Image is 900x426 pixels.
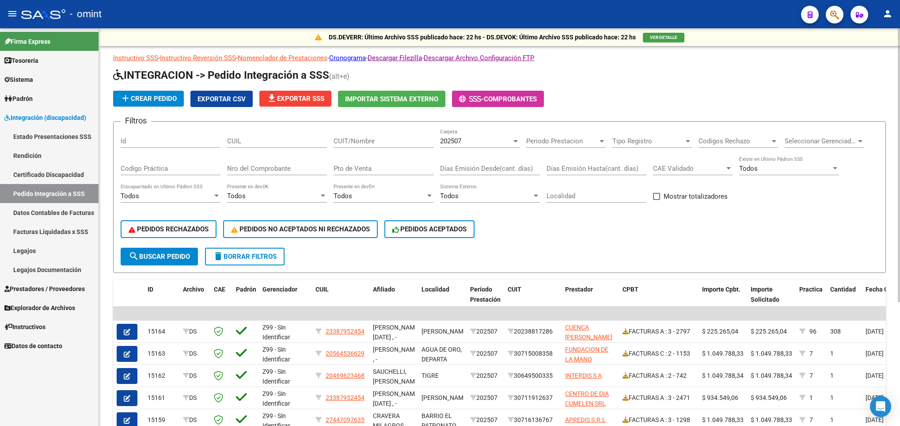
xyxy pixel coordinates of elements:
div: 30649500335 [508,371,558,381]
span: Seleccionar Gerenciador [785,137,856,145]
button: -Comprobantes [452,91,544,107]
span: Periodo Prestacion [526,137,598,145]
div: 15161 [148,393,176,403]
span: 7 [809,350,813,357]
span: 27447097635 [326,416,365,423]
div: DS [183,326,207,337]
span: 1 [830,394,834,401]
span: PEDIDOS NO ACEPTADOS NI RECHAZADOS [231,225,370,233]
mat-icon: person [882,8,893,19]
span: [PERSON_NAME] [422,394,469,401]
span: Mostrar totalizadores [664,191,728,202]
button: Borrar Filtros [205,248,285,265]
span: CUIT [508,286,521,293]
button: VER DETALLE [643,33,684,42]
span: Todos [227,192,246,200]
div: FACTURAS C : 2 - 1153 [623,349,695,359]
span: Exportar SSS [266,95,324,103]
span: Padrón [4,94,33,104]
button: Buscar Pedido [121,248,198,265]
p: DS.DEVERR: Último Archivo SSS publicado hace: 22 hs - DS.DEVOK: Último Archivo SSS publicado hace... [329,32,636,42]
span: CAE Validado [653,165,725,173]
span: [PERSON_NAME] [422,328,469,335]
span: 20564536629 [326,350,365,357]
span: Crear Pedido [120,95,177,103]
a: Descargar Filezilla [368,54,422,62]
span: Borrar Filtros [213,253,277,261]
datatable-header-cell: ID [144,280,179,319]
span: [DATE] [866,394,884,401]
span: Z99 - Sin Identificar [262,368,290,385]
div: 30715008358 [508,349,558,359]
span: Sistema [4,75,33,84]
datatable-header-cell: Gerenciador [259,280,312,319]
span: (alt+e) [329,72,349,81]
span: Todos [121,192,139,200]
div: 202507 [470,326,501,337]
span: Exportar CSV [197,95,246,103]
span: Prestador [565,286,593,293]
button: Crear Pedido [113,91,184,107]
span: Todos [334,192,352,200]
span: Importe Solicitado [751,286,779,303]
span: PEDIDOS RECHAZADOS [129,225,209,233]
span: [DATE] [866,372,884,379]
span: 1 [830,416,834,423]
span: Integración (discapacidad) [4,113,86,123]
span: Afiliado [373,286,395,293]
span: $ 934.549,06 [702,394,738,401]
div: FACTURAS A : 2 - 742 [623,371,695,381]
span: INTEGRACION -> Pedido Integración a SSS [113,69,329,81]
span: Prestadores / Proveedores [4,284,85,294]
span: $ 225.265,04 [751,328,787,335]
mat-icon: search [129,251,139,261]
span: Firma Express [4,37,50,46]
span: - [459,95,484,103]
span: Todos [739,165,758,173]
button: PEDIDOS NO ACEPTADOS NI RECHAZADOS [223,220,378,238]
span: Padrón [236,286,256,293]
span: $ 1.049.788,33 [751,416,792,423]
span: 96 [809,328,816,335]
span: - omint [70,4,102,24]
span: 20469623468 [326,372,365,379]
datatable-header-cell: Archivo [179,280,210,319]
datatable-header-cell: CUIL [312,280,369,319]
a: Instructivo SSS [113,54,158,62]
div: 202507 [470,349,501,359]
mat-icon: menu [7,8,18,19]
h3: Filtros [121,115,151,127]
span: Todos [440,192,459,200]
span: $ 1.049.788,33 [702,416,744,423]
div: 15163 [148,349,176,359]
span: VER DETALLE [650,35,677,40]
datatable-header-cell: Prestador [562,280,619,319]
div: 20238817286 [508,326,558,337]
span: [DATE] [866,350,884,357]
div: DS [183,349,207,359]
span: Practica [799,286,823,293]
span: $ 1.049.788,33 [702,350,744,357]
span: [DATE] [866,328,884,335]
span: 23387952454 [326,328,365,335]
span: [PERSON_NAME][DATE] , - [373,390,420,407]
span: AGUA DE ORO, DEPARTA [422,346,462,363]
button: Exportar CSV [190,91,253,107]
span: Período Prestación [470,286,501,303]
span: CPBT [623,286,638,293]
span: CENTRO DE DIA CUMELEN SRL [565,390,609,407]
span: APREDIS S.R.L [565,416,606,423]
div: FACTURAS A : 3 - 2471 [623,393,695,403]
a: Descargar Archivo Configuración FTP [424,54,534,62]
span: Z99 - Sin Identificar [262,346,290,363]
span: $ 1.049.788,34 [702,372,744,379]
span: TIGRE [422,372,439,379]
button: PEDIDOS ACEPTADOS [384,220,475,238]
span: $ 1.049.788,33 [751,350,792,357]
span: INTERDIS S A [565,372,602,379]
mat-icon: delete [213,251,224,261]
datatable-header-cell: Afiliado [369,280,418,319]
div: DS [183,415,207,425]
span: 202507 [440,137,461,145]
datatable-header-cell: Localidad [418,280,467,319]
